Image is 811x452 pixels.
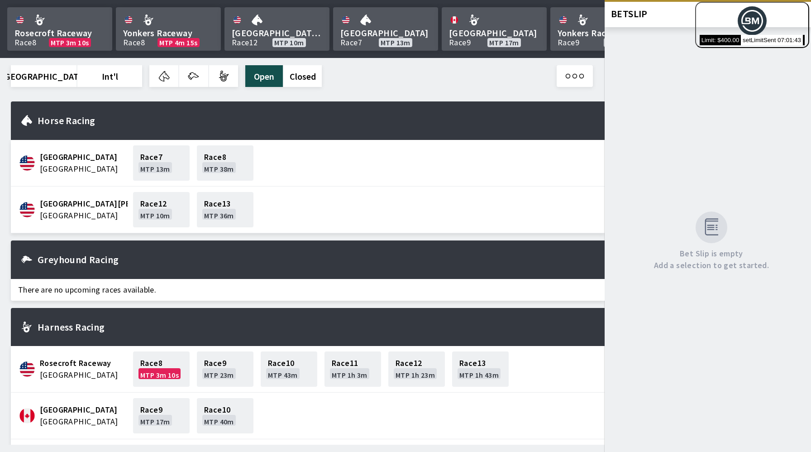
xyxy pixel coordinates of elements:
span: MTP 3m 10s [51,39,89,46]
span: Race 12 [140,198,167,210]
span: MTP 43m [268,369,298,381]
span: MTP 40m [204,416,234,428]
div: BETSLIP [611,10,648,17]
img: United States of America Flag [15,15,24,24]
a: Race8MTP 3m 10s [133,351,190,387]
span: Race 13 [204,198,230,210]
button: QA MenuLimit: $400.00 setLimitSent 07:01:43 [695,2,809,48]
span: MTP 1h 43m [459,369,499,381]
a: Race10MTP 40m [197,398,253,433]
img: United States of America Flag [18,360,36,378]
div: Race 9 [449,39,471,46]
button: closed [284,65,322,87]
a: Race12MTP 1h 23m [388,351,445,387]
div: Race 9 [558,39,579,46]
span: Bet Slip is empty [654,248,769,260]
button: open [245,65,283,87]
button: [GEOGRAPHIC_DATA] [11,65,76,87]
a: Race7MTP 13m [133,145,190,181]
img: United States of America Flag [558,15,568,24]
a: United States of America Flag[GEOGRAPHIC_DATA][PERSON_NAME]Race12MTP 10m [224,7,329,51]
img: United States of America Flag [341,15,350,24]
span: MTP 10m [274,39,304,46]
span: Race 11 [332,357,358,369]
button: Int'l [77,65,142,87]
span: Race 8 [204,151,226,163]
span: MTP 1h 23m [396,369,435,381]
div: [GEOGRAPHIC_DATA] [40,151,128,163]
div: [GEOGRAPHIC_DATA][PERSON_NAME] [40,198,128,210]
div: Race 12 [232,39,258,46]
span: [GEOGRAPHIC_DATA][PERSON_NAME] [232,27,322,39]
div: [GEOGRAPHIC_DATA] [40,416,128,428]
span: [GEOGRAPHIC_DATA] [449,27,539,39]
span: Race 10 [268,357,294,369]
a: Race8MTP 38m [197,145,253,181]
span: MTP 3m 10s [140,369,179,381]
a: Race11MTP 1h 3m [324,351,381,387]
h2: Harness Racing [38,323,597,331]
a: Race10MTP 43m [261,351,317,387]
span: Add a selection to get started. [654,260,769,271]
a: Race13MTP 1h 43m [452,351,509,387]
img: QA Menu [738,6,767,35]
span: MTP 17m [489,39,519,46]
span: Limit: $ [700,35,805,45]
h2: Greyhound Racing [38,256,597,263]
img: United States of America Flag [233,15,242,24]
span: Race 7 [140,151,162,163]
span: MTP 23m [204,369,234,381]
img: United States of America Flag [18,154,36,172]
span: MTP 38m [204,163,234,175]
div: Race 8 [14,39,36,46]
span: MTP 1h 3m [332,369,367,381]
span: Race 10 [204,404,230,416]
span: Race 12 [396,357,422,369]
div: [GEOGRAPHIC_DATA] [40,210,128,221]
span: MTP 36m [204,210,234,221]
span: Race 8 [140,357,162,369]
span: MTP 10m [140,210,170,221]
span: Race 9 [204,357,226,369]
a: United States of America FlagYonkers RacewayRace8MTP 4m 15s [116,7,221,51]
a: United States of America FlagRosecroft RacewayRace8MTP 3m 10s [7,7,112,51]
div: Race 8 [123,39,145,46]
a: Race9MTP 17m [133,398,190,433]
img: Canada Flag [450,15,459,24]
h2: Horse Racing [38,117,597,124]
a: Canada Flag[GEOGRAPHIC_DATA]Race9MTP 17m [442,7,547,51]
img: United States of America Flag [124,15,133,24]
span: 400.00 [721,37,739,43]
span: [GEOGRAPHIC_DATA] [340,27,431,39]
span: MTP 13m [381,39,410,46]
img: Canada Flag [18,407,36,425]
div: [GEOGRAPHIC_DATA] [40,404,128,416]
div: [GEOGRAPHIC_DATA] [40,163,128,175]
span: MTP 4m 15s [159,39,198,46]
span: MTP 13m [140,163,170,175]
span: Yonkers Raceway [558,27,648,39]
a: Race13MTP 36m [197,192,253,227]
a: Race12MTP 10m [133,192,190,227]
span: Race 9 [140,404,162,416]
a: United States of America FlagYonkers RacewayRace9 [550,7,655,51]
a: United States of America Flag[GEOGRAPHIC_DATA]Race7MTP 13m [333,7,438,51]
span: Rosecroft Raceway [14,27,105,39]
img: United States of America Flag [18,201,36,219]
div: Race 7 [340,39,362,46]
span: setLimitSent 07:01:43 [741,35,803,45]
span: Race 13 [459,357,486,369]
span: There are no upcoming races available. [11,279,605,301]
a: Race9MTP 23m [197,351,253,387]
div: Rosecroft Raceway [40,357,128,369]
span: MTP 17m [140,416,170,428]
span: Yonkers Raceway [123,27,214,39]
div: [GEOGRAPHIC_DATA] [40,369,128,381]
